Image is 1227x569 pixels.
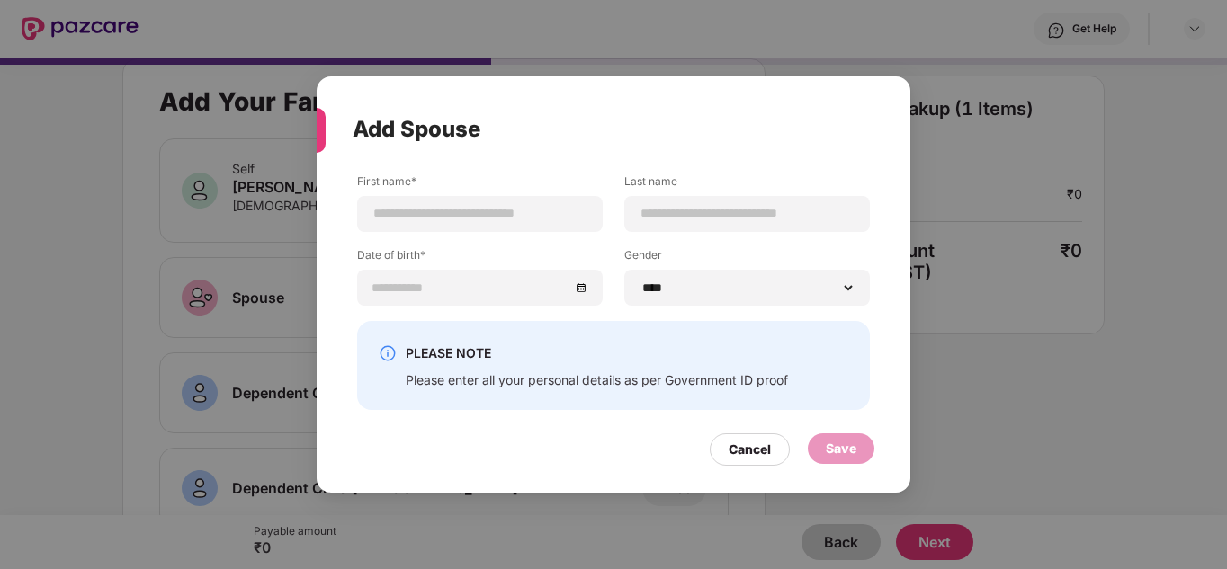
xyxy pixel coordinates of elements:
[624,247,870,270] label: Gender
[406,371,788,388] div: Please enter all your personal details as per Government ID proof
[357,173,603,196] label: First name*
[826,439,856,458] div: Save
[729,440,771,459] div: Cancel
[624,173,870,196] label: Last name
[406,342,788,364] div: PLEASE NOTE
[379,344,397,362] img: svg+xml;base64,PHN2ZyBpZD0iSW5mby0yMHgyMCIgeG1sbnM9Imh0dHA6Ly93d3cudzMub3JnLzIwMDAvc3ZnIiB3aWR0aD...
[353,94,831,164] div: Add Spouse
[357,247,603,270] label: Date of birth*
